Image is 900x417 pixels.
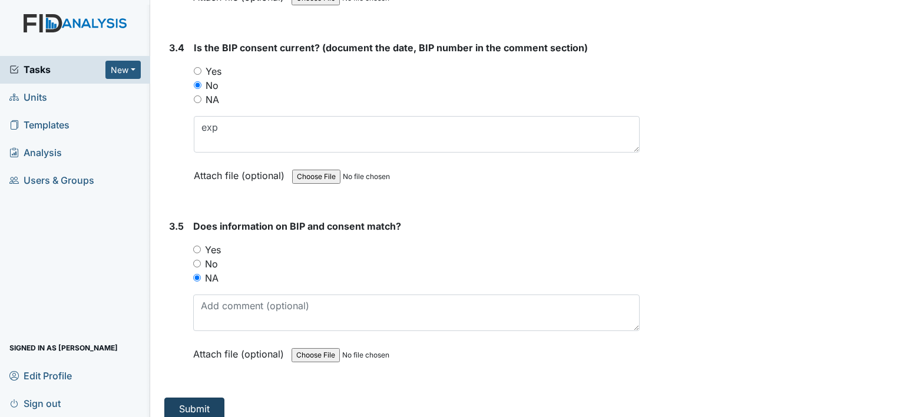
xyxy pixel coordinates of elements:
[205,271,219,285] label: NA
[9,171,94,190] span: Users & Groups
[9,144,62,162] span: Analysis
[205,243,221,257] label: Yes
[206,78,219,92] label: No
[9,339,118,357] span: Signed in as [PERSON_NAME]
[194,81,201,89] input: No
[193,340,289,361] label: Attach file (optional)
[193,220,401,232] span: Does information on BIP and consent match?
[105,61,141,79] button: New
[9,394,61,412] span: Sign out
[9,62,105,77] a: Tasks
[194,162,289,183] label: Attach file (optional)
[9,88,47,107] span: Units
[194,95,201,103] input: NA
[194,42,588,54] span: Is the BIP consent current? (document the date, BIP number in the comment section)
[206,64,221,78] label: Yes
[193,246,201,253] input: Yes
[193,274,201,282] input: NA
[206,92,219,107] label: NA
[194,67,201,75] input: Yes
[9,366,72,385] span: Edit Profile
[169,219,184,233] label: 3.5
[193,260,201,267] input: No
[205,257,218,271] label: No
[169,41,184,55] label: 3.4
[9,116,70,134] span: Templates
